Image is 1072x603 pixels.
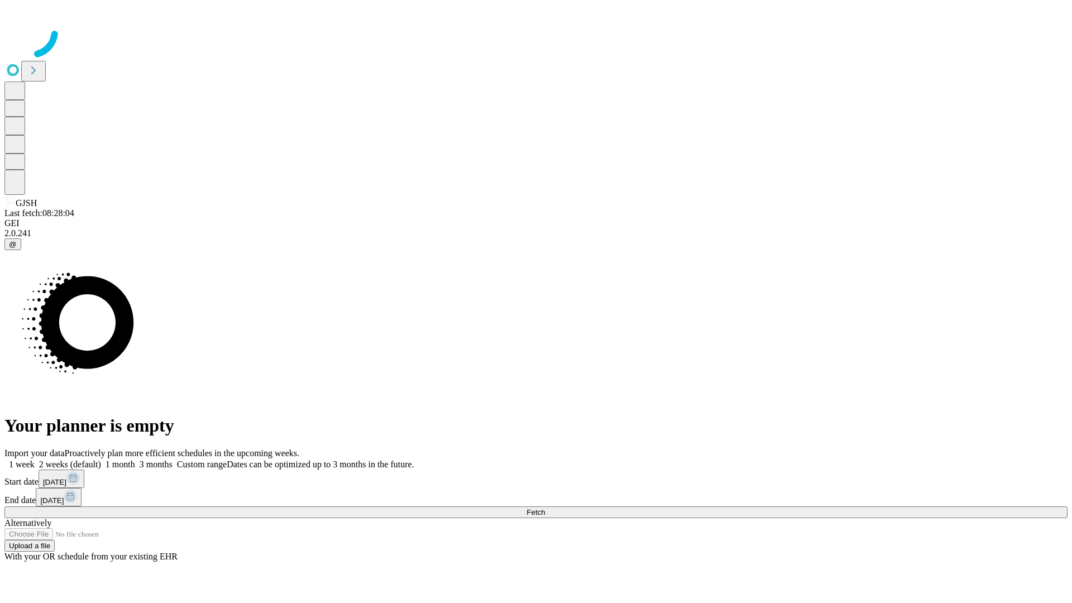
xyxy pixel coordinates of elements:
[4,540,55,552] button: Upload a file
[43,478,66,486] span: [DATE]
[140,460,173,469] span: 3 months
[106,460,135,469] span: 1 month
[4,218,1068,228] div: GEI
[4,415,1068,436] h1: Your planner is empty
[227,460,414,469] span: Dates can be optimized up to 3 months in the future.
[9,460,35,469] span: 1 week
[4,448,65,458] span: Import your data
[36,488,82,506] button: [DATE]
[65,448,299,458] span: Proactively plan more efficient schedules in the upcoming weeks.
[4,228,1068,238] div: 2.0.241
[4,470,1068,488] div: Start date
[40,496,64,505] span: [DATE]
[4,552,178,561] span: With your OR schedule from your existing EHR
[9,240,17,248] span: @
[39,460,101,469] span: 2 weeks (default)
[4,518,51,528] span: Alternatively
[16,198,37,208] span: GJSH
[4,208,74,218] span: Last fetch: 08:28:04
[4,488,1068,506] div: End date
[4,238,21,250] button: @
[39,470,84,488] button: [DATE]
[4,506,1068,518] button: Fetch
[527,508,545,516] span: Fetch
[177,460,227,469] span: Custom range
